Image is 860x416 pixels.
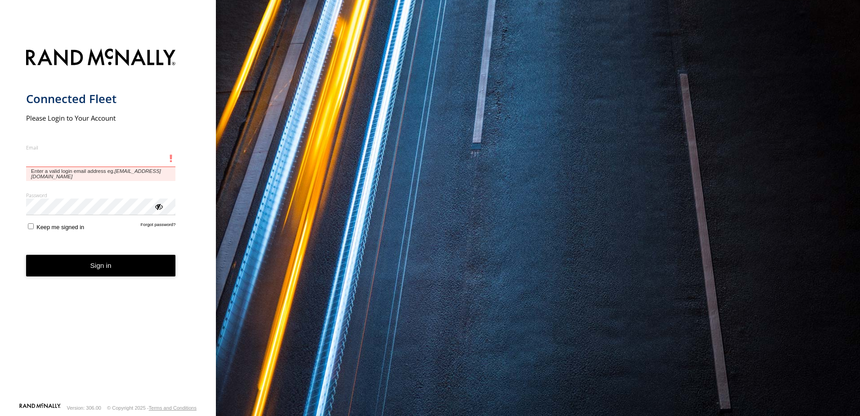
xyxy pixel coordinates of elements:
[26,144,176,151] label: Email
[26,113,176,122] h2: Please Login to Your Account
[26,91,176,106] h1: Connected Fleet
[26,192,176,199] label: Password
[141,222,176,231] a: Forgot password?
[149,405,197,411] a: Terms and Conditions
[28,223,34,229] input: Keep me signed in
[67,405,101,411] div: Version: 306.00
[36,224,84,231] span: Keep me signed in
[26,43,190,402] form: main
[154,202,163,211] div: ViewPassword
[107,405,197,411] div: © Copyright 2025 -
[26,255,176,277] button: Sign in
[26,167,176,181] span: Enter a valid login email address eg.
[19,403,61,412] a: Visit our Website
[31,168,161,179] em: [EMAIL_ADDRESS][DOMAIN_NAME]
[26,47,176,70] img: Rand McNally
